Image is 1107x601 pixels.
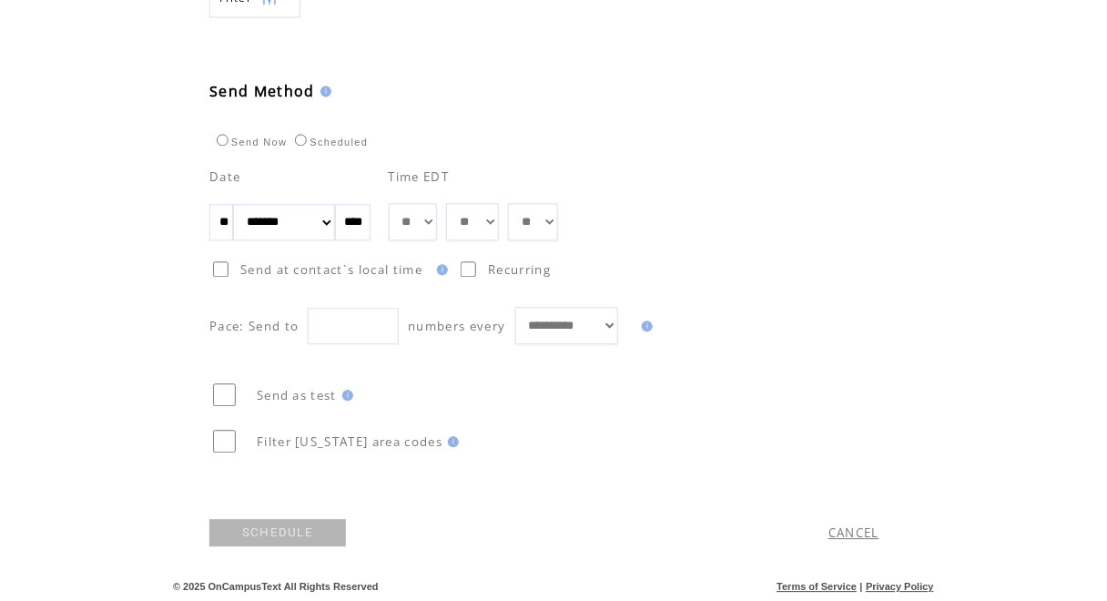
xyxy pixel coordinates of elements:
[337,390,353,401] img: help.gif
[828,525,879,541] a: CANCEL
[860,581,863,592] span: |
[257,433,442,450] span: Filter [US_STATE] area codes
[315,86,331,97] img: help.gif
[290,137,368,148] label: Scheduled
[777,581,858,592] a: Terms of Service
[209,168,240,185] span: Date
[209,519,346,546] a: SCHEDULE
[217,134,229,146] input: Send Now
[240,261,422,278] span: Send at contact`s local time
[173,581,379,592] span: © 2025 OnCampusText All Rights Reserved
[209,81,315,101] span: Send Method
[636,321,653,331] img: help.gif
[212,137,287,148] label: Send Now
[295,134,307,146] input: Scheduled
[488,261,551,278] span: Recurring
[209,318,299,334] span: Pace: Send to
[408,318,505,334] span: numbers every
[257,387,337,403] span: Send as test
[442,436,459,447] img: help.gif
[389,168,450,185] span: Time EDT
[866,581,934,592] a: Privacy Policy
[432,264,448,275] img: help.gif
